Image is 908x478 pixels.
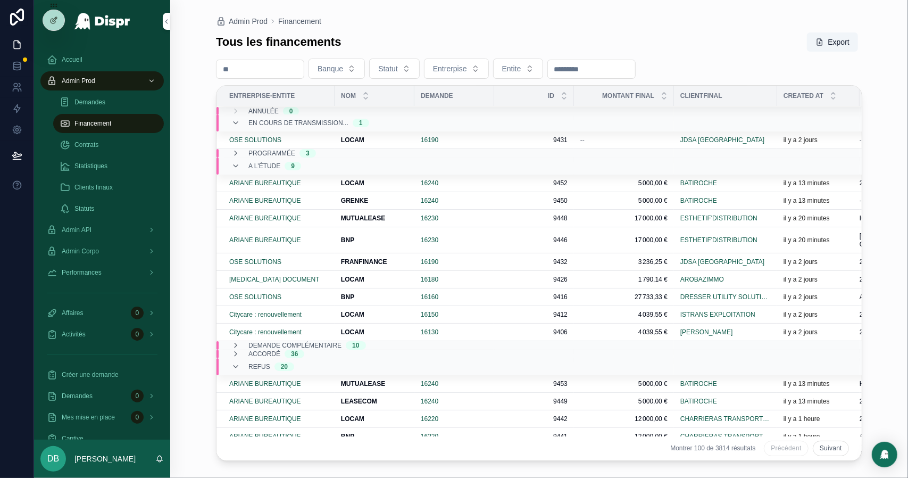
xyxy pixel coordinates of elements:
span: 2510031547 [860,275,895,284]
a: 9406 [501,328,568,336]
span: 9446 [501,236,568,244]
span: Statut [378,63,398,74]
span: 16130 [421,328,438,336]
strong: MUTUALEASE [341,380,385,388]
span: BATIROCHE [680,380,717,388]
a: ESTHETIF'DISTRIBUTION [680,214,757,222]
a: 16150 [421,310,438,319]
a: Activités0 [40,325,164,344]
a: OSE SOLUTIONS [229,293,328,301]
a: 17 000,00 € [580,214,668,222]
a: BATIROCHE [680,397,771,406]
span: Annulée [248,107,279,116]
a: 9450 [501,196,568,205]
a: Statistiques [53,156,164,176]
span: 16220 [421,415,438,423]
span: HR4251 [860,214,883,222]
p: il y a 2 jours [784,293,818,301]
a: 16190 [421,136,488,144]
a: Demandes0 [40,386,164,406]
a: il y a 13 minutes [784,380,853,388]
a: 17 000,00 € [580,236,668,244]
span: 25-BU1-315605 [860,397,905,406]
a: AROBAZIMMO [680,275,724,284]
span: 5 000,00 € [580,397,668,406]
a: 9432 [501,258,568,266]
span: Clients finaux [74,183,113,192]
a: ARIANE BUREAUTIQUE [229,380,328,388]
span: Accordé [248,350,280,358]
a: 16190 [421,258,438,266]
a: BATIROCHE [680,397,717,406]
p: il y a 2 jours [784,328,818,336]
a: ISTRANS EXPLOITATION [680,310,755,319]
a: ARIANE BUREAUTIQUE [229,196,301,205]
span: 9426 [501,275,568,284]
a: 27 733,33 € [580,293,668,301]
a: ARIANE BUREAUTIQUE [229,196,328,205]
a: ESTHETIF'DISTRIBUTION [680,214,771,222]
span: -- [860,196,864,205]
a: 16230 [421,214,438,222]
p: il y a 2 jours [784,136,818,144]
span: JDSA [GEOGRAPHIC_DATA] [680,258,764,266]
a: 16160 [421,293,488,301]
a: il y a 2 jours [784,258,853,266]
a: 16160 [421,293,438,301]
span: Entrerpise [433,63,467,74]
a: il y a 2 jours [784,293,853,301]
div: 0 [131,307,144,319]
button: Select Button [493,59,543,79]
a: MUTUALEASE [341,380,408,388]
a: Financement [53,114,164,133]
p: il y a 20 minutes [784,214,830,222]
a: [MEDICAL_DATA] DOCUMENT [229,275,320,284]
a: 9453 [501,380,568,388]
a: 4 039,55 € [580,310,668,319]
a: 16240 [421,196,438,205]
a: 5 000,00 € [580,179,668,187]
a: il y a 20 minutes [784,236,853,244]
span: 9452 [501,179,568,187]
a: LOCAM [341,310,408,319]
p: il y a 13 minutes [784,196,830,205]
a: ARIANE BUREAUTIQUE [229,214,328,222]
a: BATIROCHE [680,179,771,187]
a: JDSA [GEOGRAPHIC_DATA] [680,136,764,144]
a: Admin Corpo [40,242,164,261]
span: 5 000,00 € [580,380,668,388]
a: ARIANE BUREAUTIQUE [229,415,328,423]
a: 16230 [421,214,488,222]
button: Select Button [309,59,365,79]
strong: LOCAM [341,179,364,187]
a: ARIANE BUREAUTIQUE [229,380,301,388]
a: JDSA [GEOGRAPHIC_DATA] [680,136,771,144]
a: Citycare : renouvellement [229,310,302,319]
a: 9416 [501,293,568,301]
span: Programmée [248,149,295,158]
p: il y a 13 minutes [784,397,830,406]
a: Accueil [40,50,164,69]
a: ARIANE BUREAUTIQUE [229,179,301,187]
span: 9442 [501,415,568,423]
span: OSE SOLUTIONS [229,293,281,301]
span: 5 000,00 € [580,196,668,205]
p: il y a 2 jours [784,275,818,284]
a: Mes mise en place0 [40,408,164,427]
a: OSE SOLUTIONS [229,258,281,266]
img: App logo [74,13,131,30]
a: DRESSER UTILITY SOLUTIONS FRANCE [680,293,771,301]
